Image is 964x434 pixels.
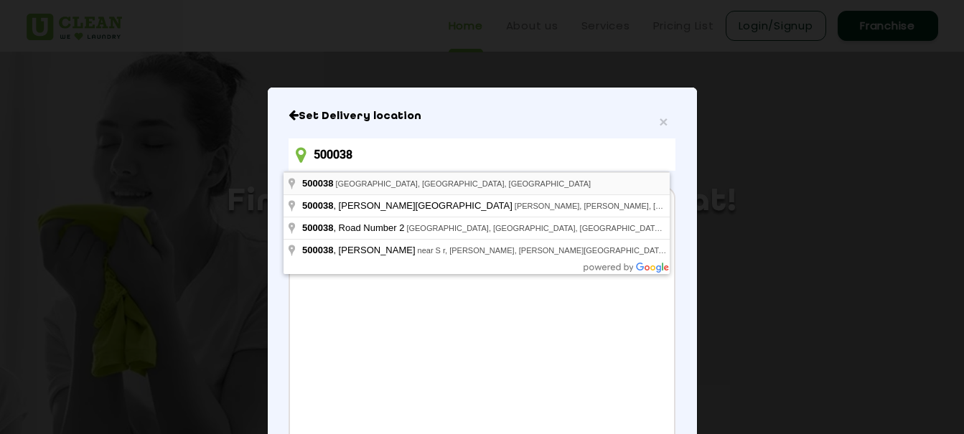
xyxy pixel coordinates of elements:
span: 500038 [302,245,333,255]
h6: Close [289,109,675,123]
span: , Road Number 2 [302,222,406,233]
button: Close [659,114,668,129]
input: Enter location [289,138,675,171]
span: , [PERSON_NAME] [302,245,418,255]
span: near S r, [PERSON_NAME], [PERSON_NAME][GEOGRAPHIC_DATA], [GEOGRAPHIC_DATA], [GEOGRAPHIC_DATA], [G... [418,246,926,255]
span: 500038 [302,200,333,211]
span: 500038 [302,222,333,233]
span: [GEOGRAPHIC_DATA], [GEOGRAPHIC_DATA], [GEOGRAPHIC_DATA], [GEOGRAPHIC_DATA], [GEOGRAPHIC_DATA] [406,224,835,232]
span: [GEOGRAPHIC_DATA], [GEOGRAPHIC_DATA], [GEOGRAPHIC_DATA] [335,179,591,188]
span: × [659,113,668,130]
span: , [PERSON_NAME][GEOGRAPHIC_DATA] [302,200,515,211]
span: 500038 [302,178,333,189]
